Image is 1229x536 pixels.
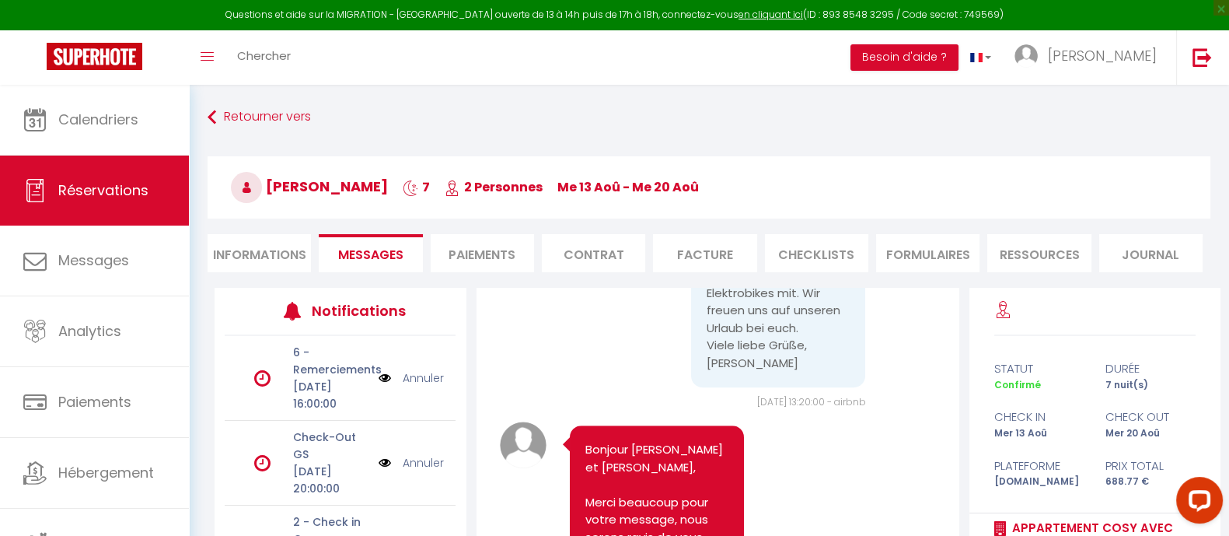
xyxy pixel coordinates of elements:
div: 688.77 € [1095,475,1206,489]
div: Mer 20 Aoû [1095,426,1206,441]
p: Check-Out GS [293,429,369,463]
li: Informations [208,234,311,272]
span: me 13 Aoû - me 20 Aoû [557,178,699,196]
img: NO IMAGE [379,370,391,387]
span: Calendriers [58,110,138,129]
div: [DOMAIN_NAME] [984,475,1095,489]
a: Annuler [403,454,444,471]
span: Analytics [58,321,121,341]
span: Chercher [237,47,291,64]
a: Retourner vers [208,103,1210,131]
li: Journal [1099,234,1203,272]
span: Réservations [58,180,148,200]
span: Confirmé [994,378,1041,391]
img: logout [1192,47,1212,67]
div: 7 nuit(s) [1095,378,1206,393]
a: ... [PERSON_NAME] [1003,30,1176,85]
li: CHECKLISTS [765,234,868,272]
span: Paiements [58,392,131,412]
a: Annuler [403,370,444,387]
div: durée [1095,359,1206,378]
li: FORMULAIRES [876,234,979,272]
span: Hébergement [58,463,154,482]
p: 6 - Remerciements [293,344,369,378]
img: NO IMAGE [379,454,391,471]
li: Ressources [987,234,1091,272]
button: Besoin d'aide ? [850,44,958,71]
div: Prix total [1095,457,1206,475]
div: Plateforme [984,457,1095,475]
img: avatar.png [500,422,546,468]
div: check out [1095,408,1206,426]
p: [DATE] 20:00:00 [293,463,369,497]
div: check in [984,408,1095,426]
span: [DATE] 13:20:00 - airbnb [756,395,865,408]
span: 7 [403,178,430,196]
li: Paiements [431,234,534,272]
a: en cliquant ici [738,8,803,21]
li: Contrat [542,234,645,272]
h3: Notifications [312,293,408,328]
li: Facture [653,234,756,272]
p: [DATE] 16:00:00 [293,378,369,412]
img: Super Booking [47,43,142,70]
span: Messages [58,250,129,270]
div: statut [984,359,1095,378]
a: Chercher [225,30,302,85]
span: [PERSON_NAME] [1048,46,1157,65]
iframe: LiveChat chat widget [1164,471,1229,536]
img: ... [1014,44,1038,68]
span: 2 Personnes [445,178,543,196]
div: Mer 13 Aoû [984,426,1095,441]
span: [PERSON_NAME] [231,177,388,196]
span: Messages [338,246,403,264]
